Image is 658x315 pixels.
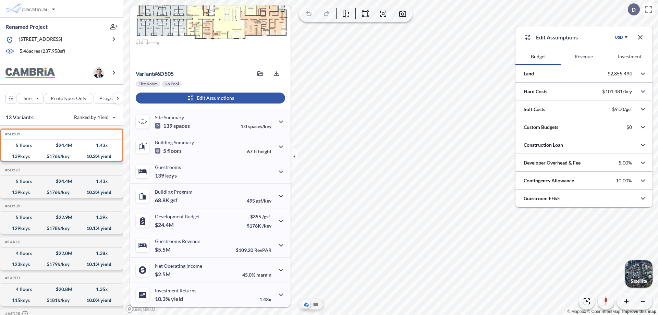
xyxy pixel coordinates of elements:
p: Land [524,70,534,77]
p: $9.00/gsf [612,106,632,112]
p: 1.43x [259,296,271,302]
h5: Click to copy the code [4,168,20,172]
span: margin [256,272,271,278]
p: 10.00% [616,178,632,184]
span: ft [254,148,257,154]
span: floors [167,147,182,154]
button: Prototypes Only [45,93,92,104]
button: Program [94,93,131,104]
p: $2.5M [155,271,172,278]
p: Guestrooms Revenue [155,238,200,244]
p: 139 [155,122,190,129]
p: $2,855,494 [608,71,632,77]
div: USD [615,35,623,40]
button: Site [18,93,44,104]
p: Construction Loan [524,142,563,148]
p: $176K [247,223,271,229]
p: $24.4M [155,221,175,228]
span: RevPAR [254,247,271,253]
span: spaces/key [248,123,271,129]
p: Developer Overhead & Fee [524,159,581,166]
p: $101,481/key [602,88,632,95]
p: 68.8K [155,197,178,204]
a: Improve this map [622,309,656,314]
p: 139 [155,172,177,179]
span: Variant [136,70,154,77]
p: Prototypes Only [51,95,86,102]
p: Renamed Project [5,23,48,31]
button: Switcher ImageSatellite [625,260,653,288]
p: [STREET_ADDRESS] [19,36,62,44]
p: $109.20 [236,247,271,253]
p: No Pool [164,81,179,87]
p: Flex Room [138,81,158,87]
h5: Click to copy the code [4,132,20,136]
p: 1.0 [241,123,271,129]
a: Mapbox [567,309,586,314]
p: Contingency Allowance [524,177,574,184]
p: Guestroom FF&E [524,195,560,202]
a: OpenStreetMap [587,309,620,314]
span: yield [171,295,183,302]
p: Site [24,95,32,102]
span: keys [165,172,177,179]
p: # 6d505 [136,70,174,77]
button: Aerial View [302,300,310,308]
p: Custom Budgets [524,124,558,131]
p: Investment Returns [155,288,196,293]
p: $5.5M [155,246,172,253]
p: Guestrooms [155,164,181,170]
p: $0 [626,124,632,130]
a: Mapbox homepage [125,305,156,313]
span: /gsf [262,214,270,219]
p: Program [99,95,119,102]
button: Budget [515,48,561,65]
p: 10.3% [155,295,183,302]
p: Building Program [155,189,193,195]
p: 5.00% [619,160,632,166]
button: Edit Assumptions [136,93,285,104]
button: Site Plan [312,300,320,308]
p: Soft Costs [524,106,545,113]
h5: Click to copy the code [4,204,20,208]
span: height [258,148,271,154]
p: Satellite [631,278,647,284]
p: Development Budget [155,214,200,219]
p: 67 [247,148,271,154]
button: Ranked by Yield [69,112,120,123]
h5: Click to copy the code [4,240,20,244]
p: Site Summary [155,114,184,120]
p: Hard Costs [524,88,547,95]
p: D [632,7,636,13]
img: Switcher Image [625,260,653,288]
p: 13 Variants [5,113,34,121]
img: BrandImage [5,68,55,78]
p: 5 [155,147,182,154]
button: Investment [607,48,653,65]
p: Net Operating Income [155,263,202,269]
p: Edit Assumptions [536,33,578,41]
img: user logo [93,67,104,78]
span: gsf/key [256,198,271,204]
h5: Click to copy the code [4,276,20,280]
span: /key [262,223,271,229]
p: 495 [247,198,271,204]
p: $355 [247,214,271,219]
p: Building Summary [155,140,194,145]
span: gsf [170,197,178,204]
span: Yield [98,114,109,121]
span: spaces [173,122,190,129]
p: 45.0% [242,272,271,278]
button: Revenue [561,48,607,65]
p: 5.46 acres ( 237,958 sf) [20,48,65,55]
